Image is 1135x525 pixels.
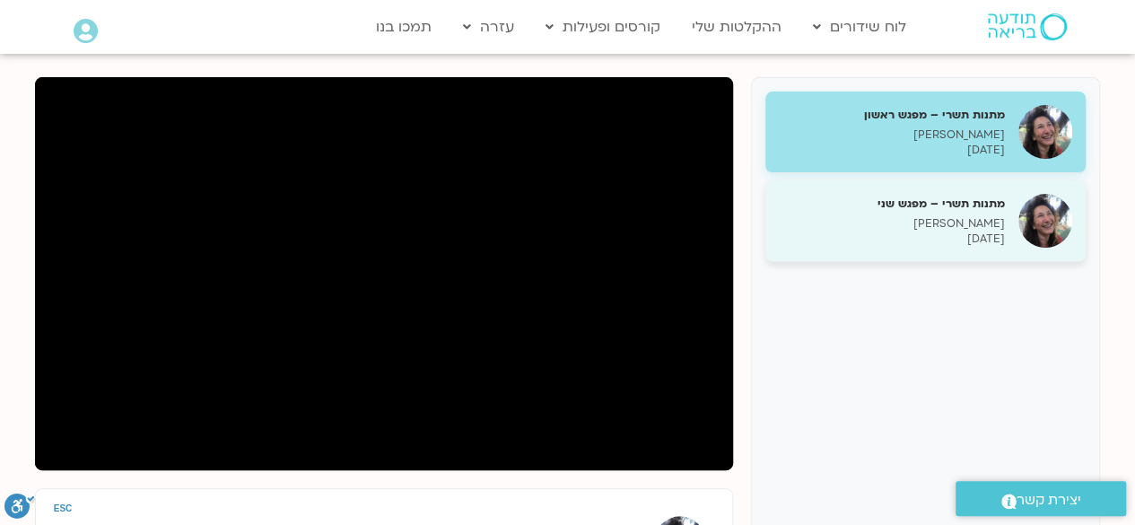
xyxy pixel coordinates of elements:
a: עזרה [454,10,523,44]
img: מתנות תשרי – מפגש ראשון [1018,105,1072,159]
a: קורסים ופעילות [537,10,669,44]
a: יצירת קשר [956,481,1126,516]
img: תודעה בריאה [988,13,1067,40]
p: [DATE] [779,232,1005,247]
p: [PERSON_NAME] [779,127,1005,143]
h5: מתנות תשרי – מפגש שני [779,196,1005,212]
p: [PERSON_NAME] [779,216,1005,232]
a: לוח שידורים [804,10,915,44]
span: יצירת קשר [1017,488,1081,512]
img: מתנות תשרי – מפגש שני [1018,194,1072,248]
p: [DATE] [779,143,1005,158]
a: ההקלטות שלי [683,10,790,44]
h5: מתנות תשרי – מפגש ראשון [779,107,1005,123]
a: תמכו בנו [367,10,441,44]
